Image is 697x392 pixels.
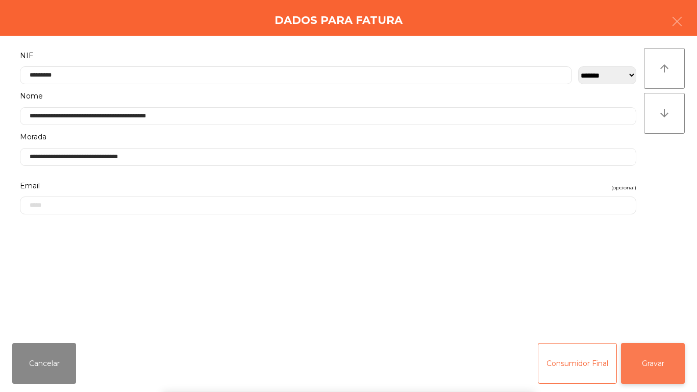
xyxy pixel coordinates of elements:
[611,183,636,192] span: (opcional)
[20,49,33,63] span: NIF
[658,62,670,75] i: arrow_upward
[20,130,46,144] span: Morada
[644,93,685,134] button: arrow_downward
[275,13,403,28] h4: Dados para Fatura
[644,48,685,89] button: arrow_upward
[20,89,43,103] span: Nome
[658,107,670,119] i: arrow_downward
[20,179,40,193] span: Email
